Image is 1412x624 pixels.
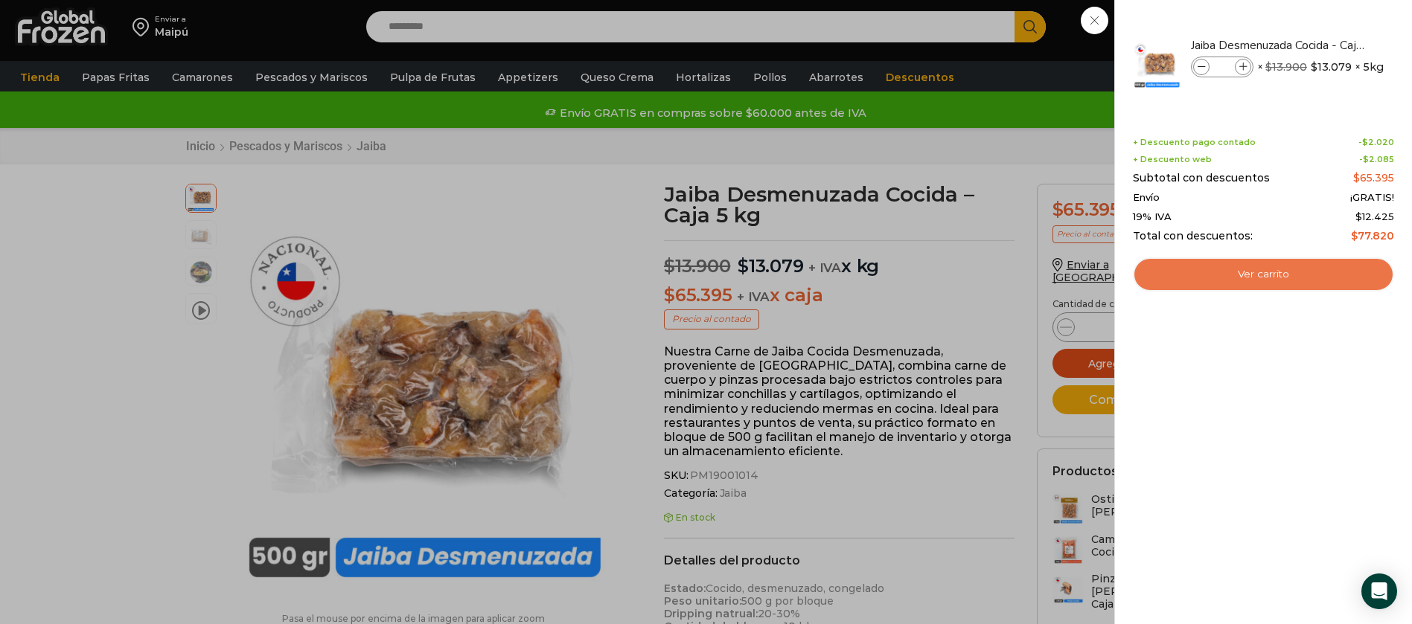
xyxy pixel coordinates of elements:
[1350,192,1394,204] span: ¡GRATIS!
[1257,57,1384,77] span: × × 5kg
[1363,154,1369,164] span: $
[1351,229,1394,242] bdi: 77.820
[1311,59,1352,74] bdi: 13.079
[1353,171,1394,184] bdi: 65.395
[1363,154,1394,164] bdi: 2.085
[1355,210,1362,222] span: $
[1265,60,1272,74] span: $
[1191,37,1368,54] a: Jaiba Desmenuzada Cocida - Caja 5 kg
[1358,138,1394,147] span: -
[1133,138,1256,147] span: + Descuento pago contado
[1355,210,1394,222] span: 12.425
[1359,155,1394,164] span: -
[1211,59,1233,75] input: Product quantity
[1351,229,1358,242] span: $
[1133,211,1172,223] span: 19% IVA
[1362,137,1394,147] bdi: 2.020
[1265,60,1307,74] bdi: 13.900
[1133,257,1394,292] a: Ver carrito
[1361,573,1397,609] div: Open Intercom Messenger
[1311,59,1317,74] span: $
[1133,155,1212,164] span: + Descuento web
[1362,137,1368,147] span: $
[1133,192,1160,204] span: Envío
[1133,230,1253,242] span: Total con descuentos:
[1133,172,1270,184] span: Subtotal con descuentos
[1353,171,1360,184] span: $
